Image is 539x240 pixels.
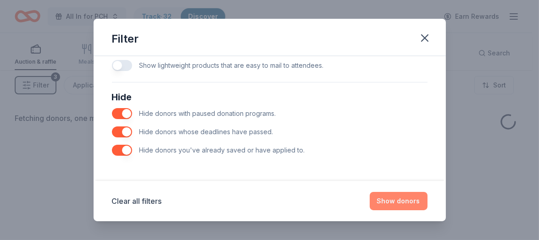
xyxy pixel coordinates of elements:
span: Show lightweight products that are easy to mail to attendees. [139,61,324,69]
button: Clear all filters [112,196,162,207]
span: Hide donors with paused donation programs. [139,109,276,117]
span: Hide donors you've already saved or have applied to. [139,146,305,154]
div: Filter [112,32,139,46]
div: Hide [112,90,428,104]
button: Show donors [370,192,428,210]
span: Hide donors whose deadlines have passed. [139,128,273,136]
